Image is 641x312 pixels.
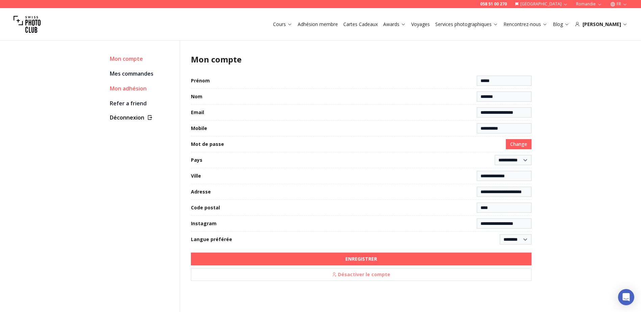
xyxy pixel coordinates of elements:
[191,204,220,211] label: Code postal
[503,21,547,28] a: Rencontrez-nous
[510,141,527,148] span: Change
[328,269,394,280] span: Désactiver le compte
[409,20,433,29] button: Voyages
[191,109,204,116] label: Email
[191,77,210,84] label: Prénom
[191,173,201,179] label: Ville
[550,20,572,29] button: Blog
[110,69,174,78] a: Mes commandes
[295,20,341,29] button: Adhésion membre
[14,11,41,38] img: Swiss photo club
[380,20,409,29] button: Awards
[110,84,174,93] a: Mon adhésion
[480,1,507,7] a: 058 51 00 270
[383,21,406,28] a: Awards
[553,21,569,28] a: Blog
[298,21,338,28] a: Adhésion membre
[433,20,501,29] button: Services photographiques
[341,20,380,29] button: Cartes Cadeaux
[191,157,202,163] label: Pays
[191,188,211,195] label: Adresse
[273,21,292,28] a: Cours
[110,54,174,63] div: Mon compte
[191,236,232,243] label: Langue préférée
[191,253,532,265] button: ENREGISTRER
[506,139,532,149] button: Change
[110,99,174,108] a: Refer a friend
[411,21,430,28] a: Voyages
[191,93,202,100] label: Nom
[191,54,532,65] h1: Mon compte
[191,220,217,227] label: Instagram
[191,125,207,132] label: Mobile
[575,21,627,28] div: [PERSON_NAME]
[618,289,634,305] div: Open Intercom Messenger
[435,21,498,28] a: Services photographiques
[270,20,295,29] button: Cours
[110,113,174,122] button: Déconnexion
[343,21,378,28] a: Cartes Cadeaux
[191,141,224,148] label: Mot de passe
[501,20,550,29] button: Rencontrez-nous
[345,256,377,262] b: ENREGISTRER
[191,268,532,281] button: Désactiver le compte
